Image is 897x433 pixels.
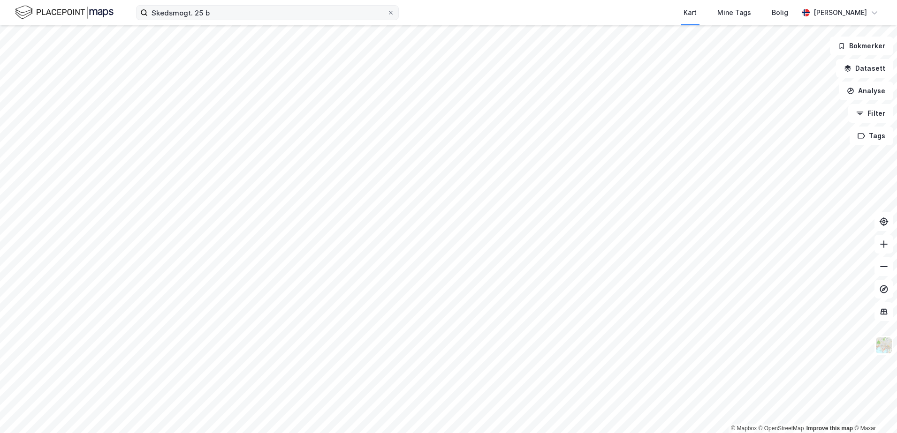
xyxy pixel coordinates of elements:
button: Analyse [839,82,893,100]
div: Kart [684,7,697,18]
a: OpenStreetMap [759,425,804,432]
div: [PERSON_NAME] [813,7,867,18]
input: Søk på adresse, matrikkel, gårdeiere, leietakere eller personer [148,6,387,20]
a: Mapbox [731,425,757,432]
iframe: Chat Widget [850,388,897,433]
div: Mine Tags [717,7,751,18]
img: Z [875,336,893,354]
a: Improve this map [806,425,853,432]
button: Bokmerker [830,37,893,55]
button: Datasett [836,59,893,78]
img: logo.f888ab2527a4732fd821a326f86c7f29.svg [15,4,114,21]
div: Bolig [772,7,788,18]
button: Filter [848,104,893,123]
div: Kontrollprogram for chat [850,388,897,433]
button: Tags [850,127,893,145]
